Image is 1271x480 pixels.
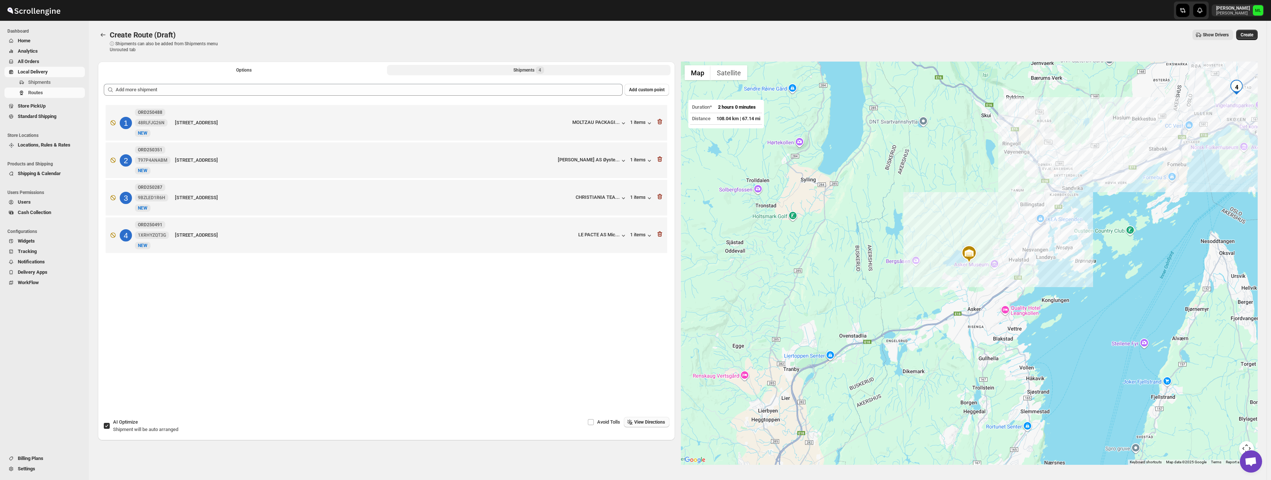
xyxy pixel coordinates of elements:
[28,79,51,85] span: Shipments
[18,269,47,275] span: Delivery Apps
[539,67,541,73] span: 4
[113,419,138,425] span: AI Optimize
[18,238,35,244] span: Widgets
[1253,5,1263,16] span: Michael Lunga
[4,453,85,464] button: Billing Plans
[4,246,85,257] button: Tracking
[138,157,168,163] span: T97P4ANABM
[18,103,46,109] span: Store PickUp
[558,157,627,164] button: [PERSON_NAME] AS Øyste...
[716,116,760,121] span: 108.04 km | 67.14 mi
[513,66,544,74] div: Shipments
[18,38,30,43] span: Home
[625,84,669,96] button: Add custom point
[6,1,62,20] img: ScrollEngine
[18,69,48,75] span: Local Delivery
[4,36,85,46] button: Home
[138,147,162,152] b: ORD250351
[4,168,85,179] button: Shipping & Calendar
[572,119,620,125] div: MOLTZAU PACKAGI...
[4,257,85,267] button: Notifications
[629,87,665,93] span: Add custom point
[18,199,31,205] span: Users
[4,197,85,207] button: Users
[18,280,39,285] span: WorkFlow
[120,117,132,129] div: 1
[113,427,178,432] span: Shipment will be auto arranged
[175,231,575,239] div: [STREET_ADDRESS]
[138,168,148,173] span: NEW
[578,232,627,239] button: LE PACTE AS Mic...
[18,259,45,264] span: Notifications
[1130,460,1162,465] button: Keyboard shortcuts
[1255,8,1261,13] text: ML
[692,116,711,121] span: Distance
[110,30,176,39] span: Create Route (Draft)
[630,194,653,202] button: 1 items
[18,114,56,119] span: Standard Shipping
[18,48,38,54] span: Analytics
[7,190,85,195] span: Users Permissions
[558,157,620,162] div: [PERSON_NAME] AS Øyste...
[576,194,620,200] div: CHRISTIANIA TEA...
[685,65,711,80] button: Show street map
[4,46,85,56] button: Analytics
[630,119,653,127] button: 1 items
[175,119,569,126] div: [STREET_ADDRESS]
[18,210,51,215] span: Cash Collection
[576,194,627,202] button: CHRISTIANIA TEA...
[718,104,756,110] span: 2 hours 0 minutes
[692,104,712,110] span: Duration*
[18,249,37,254] span: Tracking
[120,192,132,204] div: 3
[28,90,43,95] span: Routes
[138,185,162,190] b: ORD250287
[138,110,162,115] b: ORD250488
[630,232,653,239] button: 1 items
[4,88,85,98] button: Routes
[175,157,555,164] div: [STREET_ADDRESS]
[7,132,85,138] span: Store Locations
[1216,11,1250,16] p: [PERSON_NAME]
[1216,5,1250,11] p: [PERSON_NAME]
[4,277,85,288] button: WorkFlow
[387,65,670,75] button: Selected Shipments
[1166,460,1207,464] span: Map data ©2025 Google
[4,464,85,474] button: Settings
[1226,460,1255,464] a: Report a map error
[4,207,85,218] button: Cash Collection
[138,222,162,227] b: ORD250491
[110,41,226,53] p: ⓘ Shipments can also be added from Shipments menu Unrouted tab
[138,195,165,201] span: 9BZLED1R6H
[7,28,85,34] span: Dashboard
[572,119,627,127] button: MOLTZAU PACKAGI...
[1236,30,1258,40] button: Create
[4,56,85,67] button: All Orders
[138,120,165,126] span: 48RLFJG26N
[138,243,148,248] span: NEW
[98,78,675,385] div: Selected Shipments
[1212,4,1264,16] button: User menu
[120,154,132,167] div: 2
[4,267,85,277] button: Delivery Apps
[630,157,653,164] button: 1 items
[98,30,108,40] button: Routes
[175,194,573,201] div: [STREET_ADDRESS]
[18,171,61,176] span: Shipping & Calendar
[138,206,148,211] span: NEW
[1229,80,1244,95] div: 4
[4,140,85,150] button: Locations, Rules & Rates
[18,466,35,471] span: Settings
[578,232,620,237] div: LE PACTE AS Mic...
[711,65,747,80] button: Show satellite imagery
[138,131,148,136] span: NEW
[120,229,132,241] div: 4
[597,419,620,425] span: Avoid Tolls
[116,84,623,96] input: Add more shipment
[236,67,252,73] span: Options
[683,455,707,465] a: Open this area in Google Maps (opens a new window)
